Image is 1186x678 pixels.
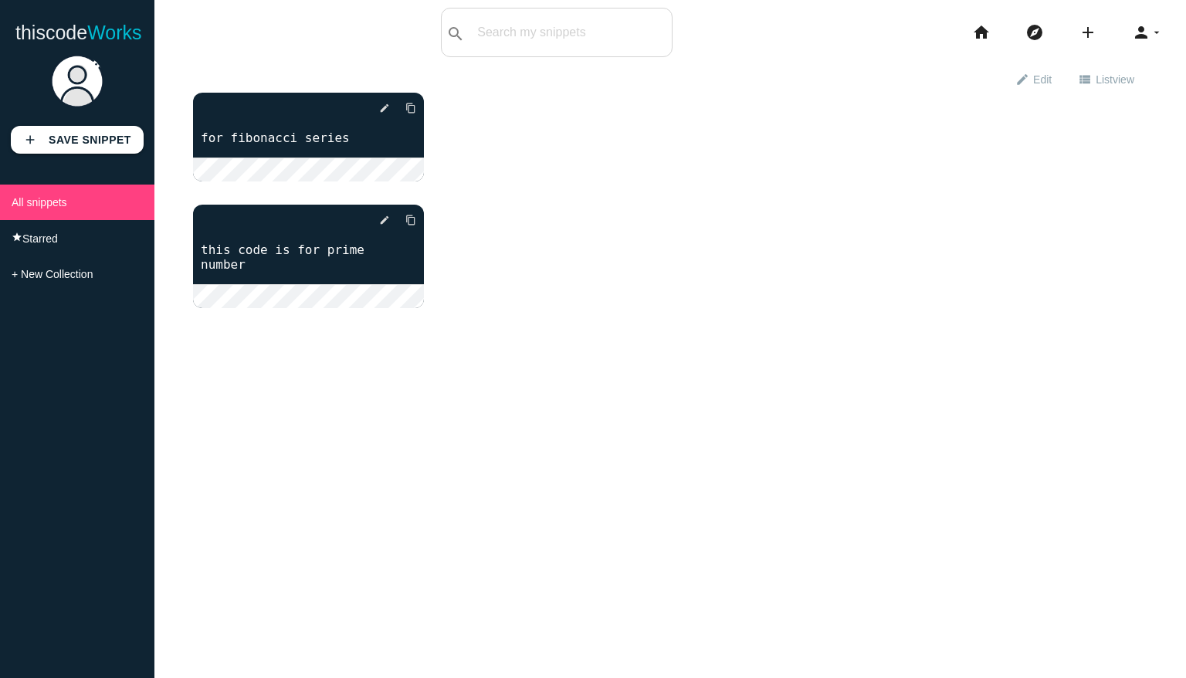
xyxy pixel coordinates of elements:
[12,232,22,242] i: star
[379,94,390,122] i: edit
[1065,65,1147,93] a: view_listListview
[469,16,672,49] input: Search my snippets
[367,206,390,234] a: edit
[367,94,390,122] a: edit
[393,206,416,234] a: Copy to Clipboard
[972,8,991,57] i: home
[393,94,416,122] a: Copy to Clipboard
[379,206,390,234] i: edit
[1132,8,1150,57] i: person
[1015,66,1029,92] i: edit
[15,8,142,57] a: thiscodeWorks
[1002,65,1065,93] a: editEdit
[1096,66,1134,92] span: List
[405,206,416,234] i: content_copy
[1025,8,1044,57] i: explore
[1113,73,1134,86] span: view
[1150,8,1163,57] i: arrow_drop_down
[193,129,424,147] a: for fibonacci series
[1078,66,1092,92] i: view_list
[12,268,93,280] span: + New Collection
[193,241,424,273] a: this code is for prime number
[442,8,469,56] button: search
[1079,8,1097,57] i: add
[405,94,416,122] i: content_copy
[50,54,104,108] img: user.png
[22,232,58,245] span: Starred
[11,126,144,154] a: addSave Snippet
[49,134,131,146] b: Save Snippet
[446,9,465,59] i: search
[23,126,37,154] i: add
[87,22,141,43] span: Works
[1033,66,1052,92] span: Edit
[12,196,67,208] span: All snippets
